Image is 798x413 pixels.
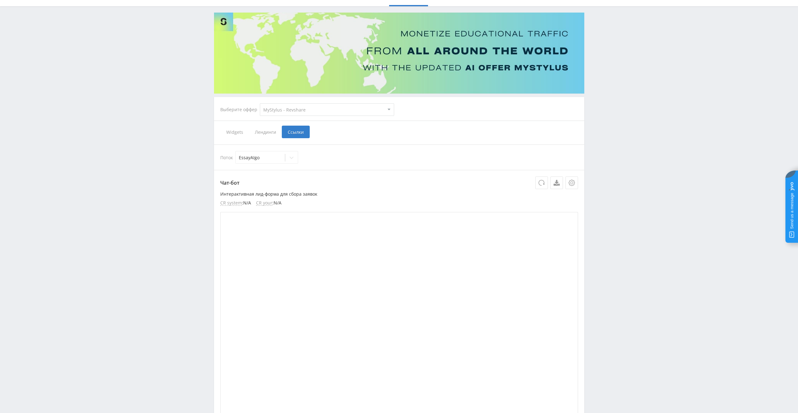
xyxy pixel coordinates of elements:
button: Обновить [535,177,548,189]
div: Выберите оффер [220,107,260,112]
li: : N/A [256,200,281,206]
p: Чат-бот [220,177,578,189]
li: : N/A [220,200,251,206]
span: CR your [256,200,272,206]
span: CR system [220,200,242,206]
button: Настройки [565,177,578,189]
span: Ссылки [282,126,310,138]
div: Поток [220,151,578,164]
span: Widgets [220,126,249,138]
a: Скачать [550,177,563,189]
span: Лендинги [249,126,282,138]
img: Banner [214,13,584,94]
p: Интерактивная лид-форма для сбора заявок [220,192,578,197]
